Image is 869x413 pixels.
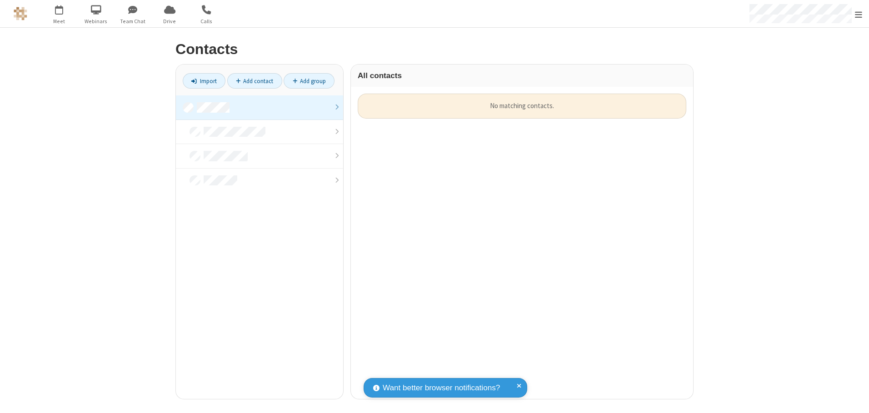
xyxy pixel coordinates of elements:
[153,17,187,25] span: Drive
[227,73,282,89] a: Add contact
[358,71,686,80] h3: All contacts
[351,87,693,399] div: grid
[79,17,113,25] span: Webinars
[14,7,27,20] img: QA Selenium DO NOT DELETE OR CHANGE
[383,382,500,394] span: Want better browser notifications?
[175,41,694,57] h2: Contacts
[284,73,335,89] a: Add group
[42,17,76,25] span: Meet
[116,17,150,25] span: Team Chat
[183,73,225,89] a: Import
[358,94,686,119] div: No matching contacts.
[846,389,862,407] iframe: Chat
[190,17,224,25] span: Calls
